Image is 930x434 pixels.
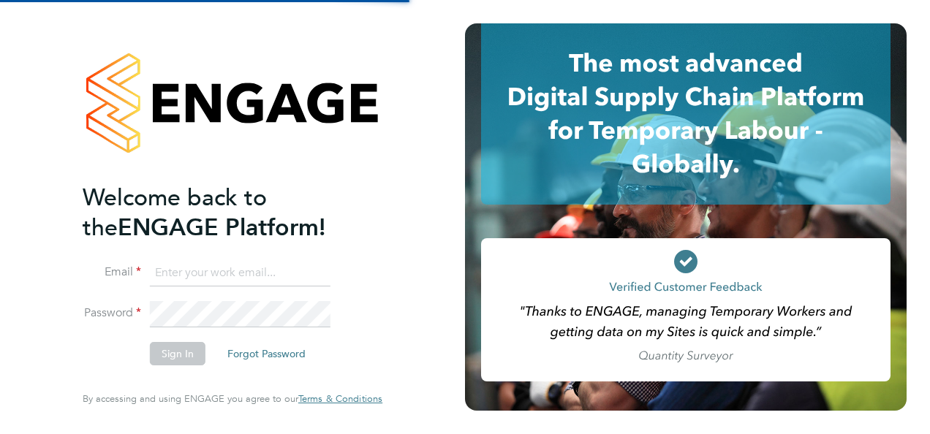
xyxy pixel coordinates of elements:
[83,392,382,405] span: By accessing and using ENGAGE you agree to our
[150,342,205,365] button: Sign In
[83,305,141,321] label: Password
[150,260,330,286] input: Enter your work email...
[298,393,382,405] a: Terms & Conditions
[83,264,141,280] label: Email
[83,183,368,243] h2: ENGAGE Platform!
[216,342,317,365] button: Forgot Password
[83,183,267,242] span: Welcome back to the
